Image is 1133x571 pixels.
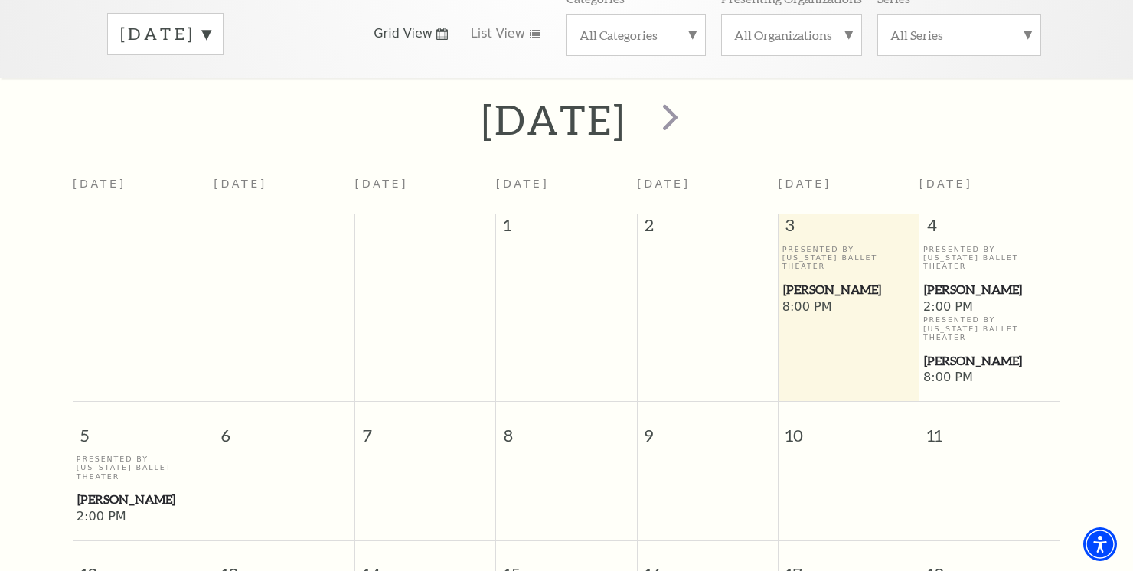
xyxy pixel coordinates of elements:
[214,402,354,455] span: 6
[496,402,636,455] span: 8
[638,214,778,244] span: 2
[919,214,1060,244] span: 4
[923,245,1056,271] p: Presented By [US_STATE] Ballet Theater
[637,178,691,190] span: [DATE]
[73,402,214,455] span: 5
[374,25,433,42] span: Grid View
[73,168,214,214] th: [DATE]
[779,214,919,244] span: 3
[77,509,210,526] span: 2:00 PM
[782,299,916,316] span: 8:00 PM
[924,280,1056,299] span: [PERSON_NAME]
[924,351,1056,370] span: [PERSON_NAME]
[496,214,636,244] span: 1
[919,178,973,190] span: [DATE]
[355,402,495,455] span: 7
[482,95,626,144] h2: [DATE]
[919,402,1060,455] span: 11
[782,245,916,271] p: Presented By [US_STATE] Ballet Theater
[734,27,849,43] label: All Organizations
[77,455,210,481] p: Presented By [US_STATE] Ballet Theater
[782,280,916,299] a: Peter Pan
[778,178,831,190] span: [DATE]
[1083,527,1117,561] div: Accessibility Menu
[214,168,354,214] th: [DATE]
[923,315,1056,341] p: Presented By [US_STATE] Ballet Theater
[923,351,1056,370] a: Peter Pan
[77,490,210,509] a: Peter Pan
[471,25,525,42] span: List View
[890,27,1028,43] label: All Series
[923,370,1056,387] span: 8:00 PM
[496,178,550,190] span: [DATE]
[120,22,211,46] label: [DATE]
[641,93,697,147] button: next
[779,402,919,455] span: 10
[638,402,778,455] span: 9
[580,27,693,43] label: All Categories
[923,280,1056,299] a: Peter Pan
[923,299,1056,316] span: 2:00 PM
[783,280,915,299] span: [PERSON_NAME]
[355,168,496,214] th: [DATE]
[77,490,209,509] span: [PERSON_NAME]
